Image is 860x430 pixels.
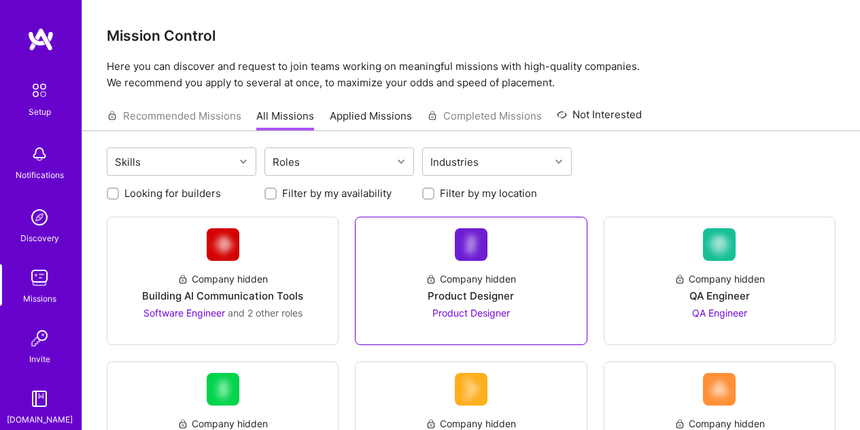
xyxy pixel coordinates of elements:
[7,412,73,427] div: [DOMAIN_NAME]
[228,307,303,319] span: and 2 other roles
[29,352,50,366] div: Invite
[703,373,736,406] img: Company Logo
[26,385,53,412] img: guide book
[177,272,268,286] div: Company hidden
[427,152,482,172] div: Industries
[111,152,144,172] div: Skills
[432,307,510,319] span: Product Designer
[118,228,327,334] a: Company LogoCompany hiddenBuilding AI Communication ToolsSoftware Engineer and 2 other roles
[23,291,56,306] div: Missions
[557,107,642,131] a: Not Interested
[26,325,53,352] img: Invite
[692,307,747,319] span: QA Engineer
[107,27,836,44] h3: Mission Control
[366,228,575,334] a: Company LogoCompany hiddenProduct DesignerProduct Designer
[455,228,487,261] img: Company Logo
[29,105,51,119] div: Setup
[143,307,225,319] span: Software Engineer
[555,158,562,165] i: icon Chevron
[27,27,54,52] img: logo
[26,264,53,291] img: teamwork
[398,158,405,165] i: icon Chevron
[455,373,487,406] img: Company Logo
[207,228,239,261] img: Company Logo
[269,152,303,172] div: Roles
[256,109,314,131] a: All Missions
[426,272,516,286] div: Company hidden
[440,186,537,200] label: Filter by my location
[107,58,836,91] p: Here you can discover and request to join teams working on meaningful missions with high-quality ...
[428,289,514,303] div: Product Designer
[615,228,824,334] a: Company LogoCompany hiddenQA EngineerQA Engineer
[26,204,53,231] img: discovery
[282,186,392,200] label: Filter by my availability
[207,373,239,406] img: Company Logo
[703,228,736,261] img: Company Logo
[240,158,247,165] i: icon Chevron
[330,109,412,131] a: Applied Missions
[142,289,303,303] div: Building AI Communication Tools
[25,76,54,105] img: setup
[689,289,750,303] div: QA Engineer
[20,231,59,245] div: Discovery
[124,186,221,200] label: Looking for builders
[16,168,64,182] div: Notifications
[26,141,53,168] img: bell
[674,272,765,286] div: Company hidden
